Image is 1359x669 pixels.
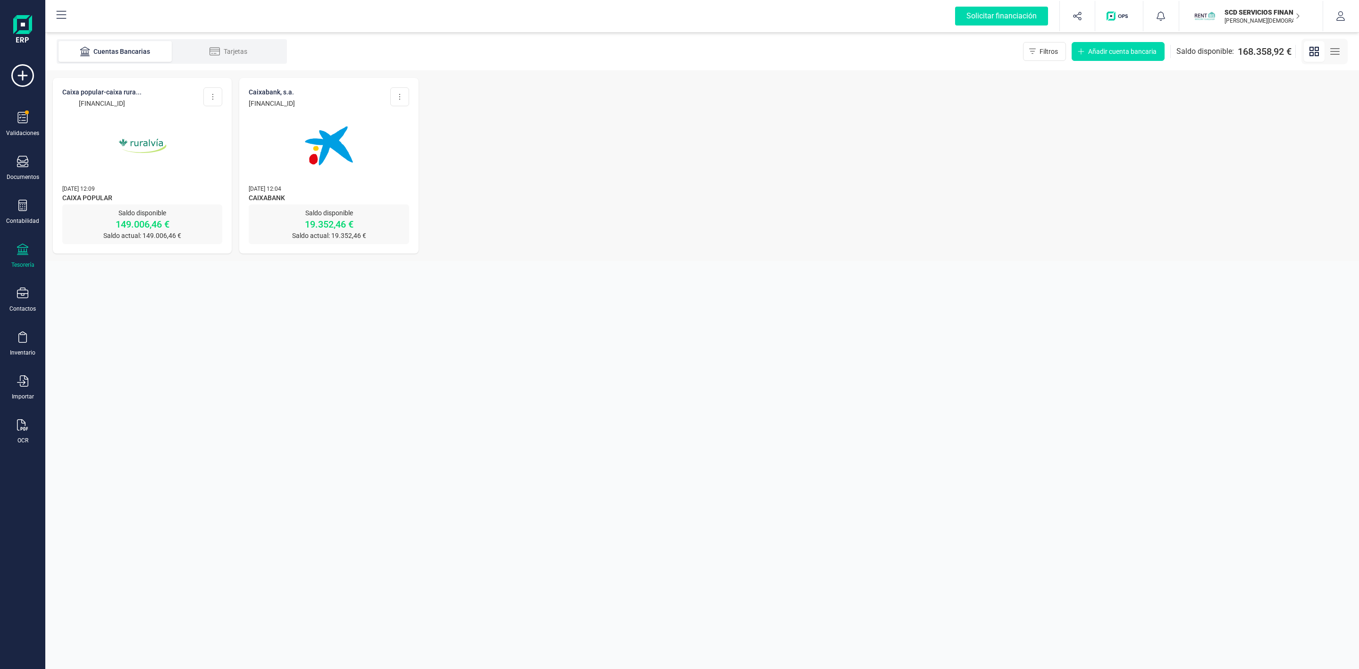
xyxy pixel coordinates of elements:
[62,208,222,218] p: Saldo disponible
[1023,42,1066,61] button: Filtros
[249,99,295,108] p: [FINANCIAL_ID]
[1238,45,1292,58] span: 168.358,92 €
[7,173,39,181] div: Documentos
[77,47,153,56] div: Cuentas Bancarias
[249,193,409,204] span: CAIXABANK
[1107,11,1132,21] img: Logo de OPS
[62,99,142,108] p: [FINANCIAL_ID]
[6,129,39,137] div: Validaciones
[13,15,32,45] img: Logo Finanedi
[17,437,28,444] div: OCR
[249,231,409,240] p: Saldo actual: 19.352,46 €
[9,305,36,313] div: Contactos
[12,393,34,400] div: Importar
[62,193,222,204] span: CAIXA POPULAR
[1191,1,1311,31] button: SCSCD SERVICIOS FINANCIEROS SL[PERSON_NAME][DEMOGRAPHIC_DATA][DEMOGRAPHIC_DATA]
[62,87,142,97] p: CAIXA POPULAR-CAIXA RURA...
[1225,17,1300,25] p: [PERSON_NAME][DEMOGRAPHIC_DATA][DEMOGRAPHIC_DATA]
[249,208,409,218] p: Saldo disponible
[249,87,295,97] p: CAIXABANK, S.A.
[62,231,222,240] p: Saldo actual: 149.006,46 €
[62,218,222,231] p: 149.006,46 €
[1225,8,1300,17] p: SCD SERVICIOS FINANCIEROS SL
[10,349,35,356] div: Inventario
[955,7,1048,25] div: Solicitar financiación
[1072,42,1165,61] button: Añadir cuenta bancaria
[249,218,409,231] p: 19.352,46 €
[1088,47,1157,56] span: Añadir cuenta bancaria
[249,186,281,192] span: [DATE] 12:04
[944,1,1059,31] button: Solicitar financiación
[1176,46,1234,57] span: Saldo disponible:
[1194,6,1215,26] img: SC
[1040,47,1058,56] span: Filtros
[6,217,39,225] div: Contabilidad
[11,261,34,269] div: Tesorería
[62,186,95,192] span: [DATE] 12:09
[1101,1,1137,31] button: Logo de OPS
[191,47,266,56] div: Tarjetas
